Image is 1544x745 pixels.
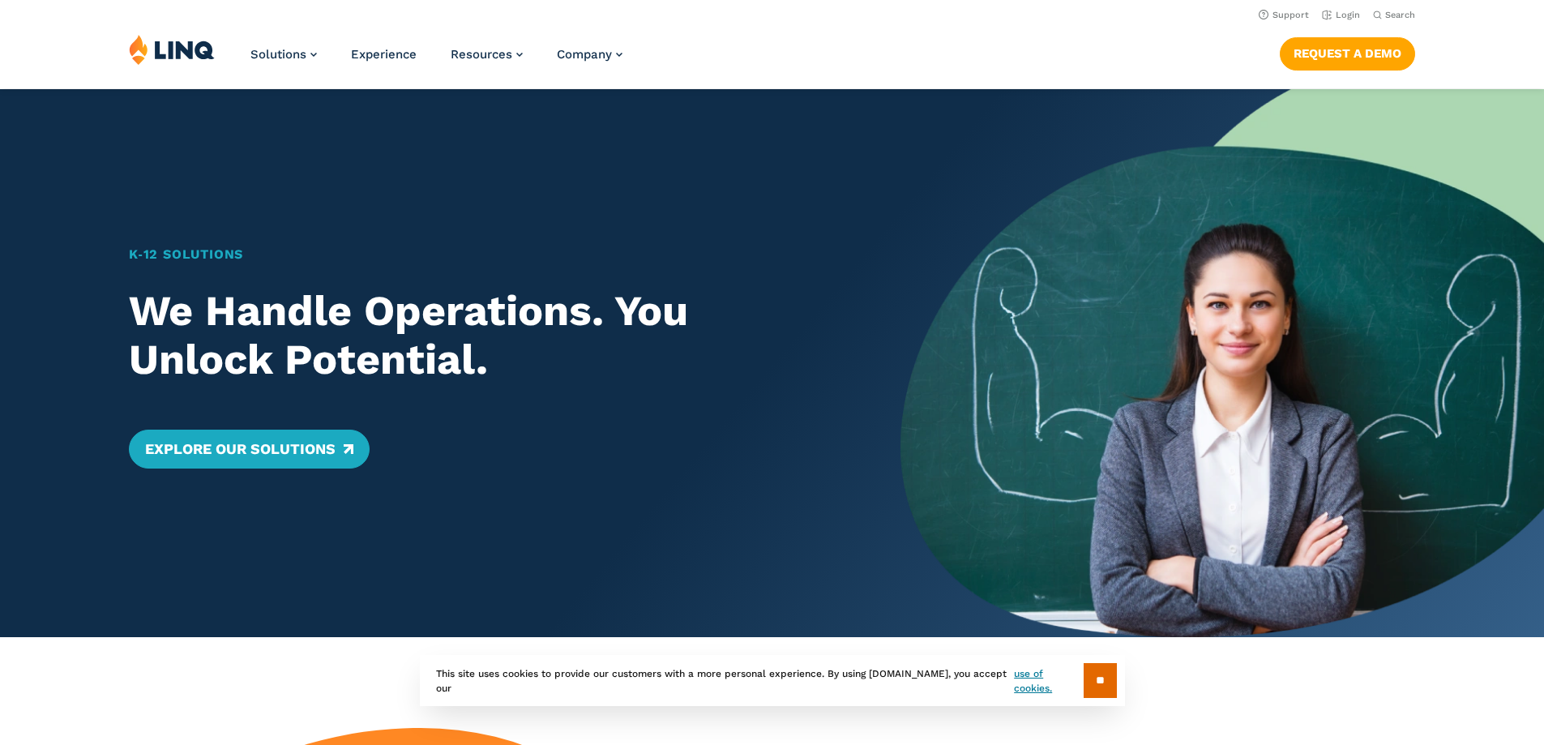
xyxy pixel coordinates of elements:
[1385,10,1415,20] span: Search
[451,47,512,62] span: Resources
[1014,666,1083,696] a: use of cookies.
[1373,9,1415,21] button: Open Search Bar
[250,34,622,88] nav: Primary Navigation
[1322,10,1360,20] a: Login
[129,245,838,264] h1: K‑12 Solutions
[129,287,838,384] h2: We Handle Operations. You Unlock Potential.
[250,47,317,62] a: Solutions
[420,655,1125,706] div: This site uses cookies to provide our customers with a more personal experience. By using [DOMAIN...
[1280,34,1415,70] nav: Button Navigation
[351,47,417,62] a: Experience
[557,47,612,62] span: Company
[1280,37,1415,70] a: Request a Demo
[250,47,306,62] span: Solutions
[451,47,523,62] a: Resources
[129,430,370,469] a: Explore Our Solutions
[1259,10,1309,20] a: Support
[900,89,1544,637] img: Home Banner
[557,47,622,62] a: Company
[129,34,215,65] img: LINQ | K‑12 Software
